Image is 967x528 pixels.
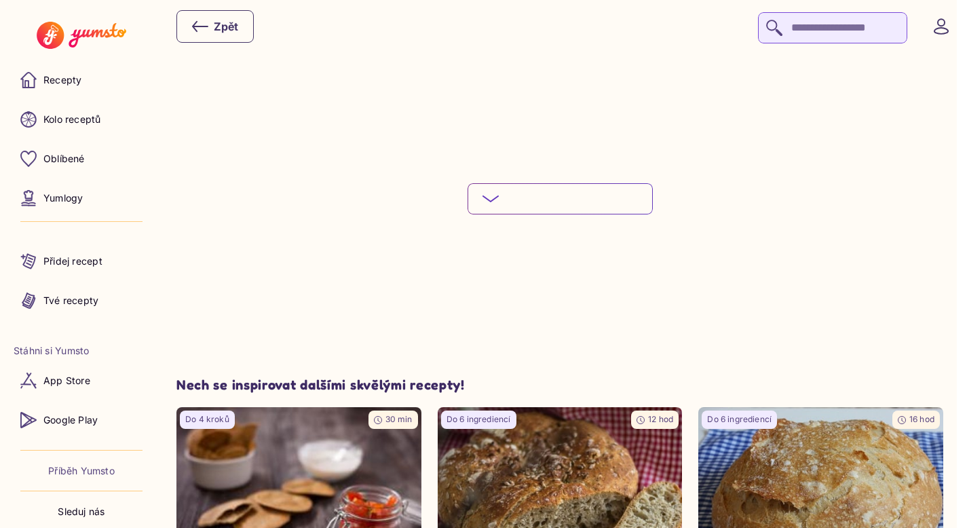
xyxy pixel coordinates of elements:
[14,64,149,96] a: Recepty
[58,505,105,518] p: Sleduj nás
[14,182,149,214] a: Yumlogy
[14,284,149,317] a: Tvé recepty
[185,414,229,426] p: Do 4 kroků
[43,374,90,388] p: App Store
[176,10,254,43] button: Zpět
[14,364,149,397] a: App Store
[909,414,934,424] span: 16 hod
[447,414,511,426] p: Do 6 ingrediencí
[43,113,101,126] p: Kolo receptů
[37,22,126,49] img: Yumsto logo
[43,73,81,87] p: Recepty
[707,414,772,426] p: Do 6 ingrediencí
[43,294,98,307] p: Tvé recepty
[14,103,149,136] a: Kolo receptů
[48,464,115,478] a: Příběh Yumsto
[43,254,102,268] p: Přidej recept
[176,377,943,394] h2: Nech se inspirovat dalšími skvělými recepty!
[468,183,653,214] button: Podívej se na celý postup
[14,143,149,175] a: Oblíbené
[43,191,83,205] p: Yumlogy
[43,152,85,166] p: Oblíbené
[648,414,673,424] span: 12 hod
[14,404,149,436] a: Google Play
[14,245,149,278] a: Přidej recept
[14,344,149,358] li: Stáhni si Yumsto
[192,18,238,35] div: Zpět
[385,414,413,424] span: 30 min
[43,413,98,427] p: Google Play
